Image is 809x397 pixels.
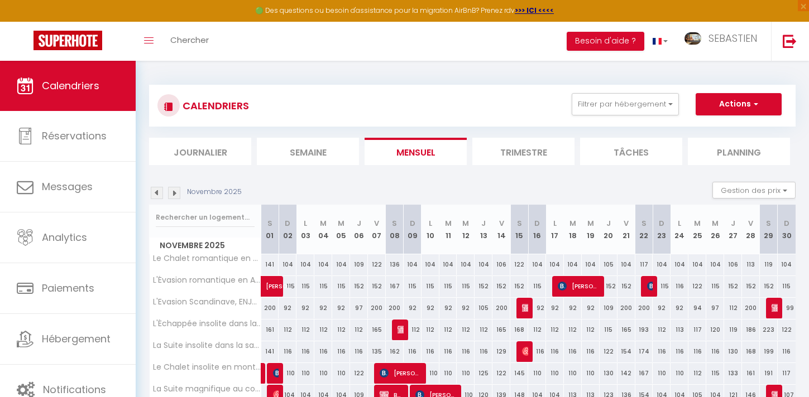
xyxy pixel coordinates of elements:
[267,218,272,229] abbr: S
[510,276,528,297] div: 152
[180,93,249,118] h3: CALENDRIERS
[742,254,760,275] div: 113
[368,319,386,340] div: 165
[558,275,600,297] span: [PERSON_NAME]
[350,363,368,384] div: 122
[546,298,564,318] div: 92
[296,298,314,318] div: 92
[296,319,314,340] div: 112
[332,363,350,384] div: 110
[398,319,404,340] span: Booking #134672
[564,298,582,318] div: 92
[350,254,368,275] div: 109
[528,341,546,362] div: 116
[472,138,575,165] li: Trimestre
[368,276,386,297] div: 152
[404,276,422,297] div: 115
[653,205,671,254] th: 23
[778,341,796,362] div: 116
[422,319,439,340] div: 112
[439,363,457,384] div: 110
[261,341,279,362] div: 141
[724,205,742,254] th: 27
[760,363,778,384] div: 191
[42,180,93,193] span: Messages
[429,218,432,229] abbr: L
[522,341,528,362] span: Jf&Emilie [PERSON_NAME]
[684,32,701,45] img: ...
[365,138,467,165] li: Mensuel
[600,319,617,340] div: 115
[653,276,671,297] div: 115
[587,218,594,229] abbr: M
[457,341,475,362] div: 116
[688,363,706,384] div: 112
[42,230,87,244] span: Analytics
[617,298,635,318] div: 200
[635,205,653,254] th: 22
[567,32,644,51] button: Besoin d'aide ?
[706,319,724,340] div: 120
[635,341,653,362] div: 174
[688,319,706,340] div: 117
[314,363,332,384] div: 110
[332,298,350,318] div: 92
[706,254,724,275] div: 104
[151,298,263,306] span: L'Evasion Scandinave, ENJOY YOUR LIFE
[653,319,671,340] div: 112
[404,298,422,318] div: 92
[582,298,600,318] div: 92
[42,129,107,143] span: Réservations
[266,270,291,291] span: [PERSON_NAME]
[778,254,796,275] div: 104
[332,319,350,340] div: 112
[671,205,688,254] th: 24
[600,298,617,318] div: 109
[659,218,664,229] abbr: D
[748,218,753,229] abbr: V
[671,363,688,384] div: 110
[422,341,439,362] div: 116
[528,205,546,254] th: 16
[564,341,582,362] div: 116
[332,341,350,362] div: 116
[731,218,735,229] abbr: J
[564,254,582,275] div: 104
[671,254,688,275] div: 104
[724,298,742,318] div: 112
[492,276,510,297] div: 152
[462,218,469,229] abbr: M
[320,218,327,229] abbr: M
[582,363,600,384] div: 110
[528,276,546,297] div: 115
[33,31,102,50] img: Super Booking
[582,205,600,254] th: 19
[499,218,504,229] abbr: V
[332,276,350,297] div: 115
[261,254,279,275] div: 141
[564,363,582,384] div: 110
[617,276,635,297] div: 152
[671,298,688,318] div: 92
[572,93,679,115] button: Filtrer par hébergement
[404,205,422,254] th: 09
[151,341,263,350] span: La Suite insolite dans la savane, ENJOY YOUR LIFE
[314,341,332,362] div: 116
[314,276,332,297] div: 115
[706,298,724,318] div: 97
[445,218,452,229] abbr: M
[368,205,386,254] th: 07
[742,276,760,297] div: 152
[439,205,457,254] th: 11
[778,298,796,318] div: 99
[510,319,528,340] div: 168
[724,341,742,362] div: 130
[492,298,510,318] div: 200
[635,319,653,340] div: 193
[546,341,564,362] div: 116
[546,205,564,254] th: 17
[350,319,368,340] div: 112
[688,276,706,297] div: 122
[635,254,653,275] div: 117
[688,341,706,362] div: 116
